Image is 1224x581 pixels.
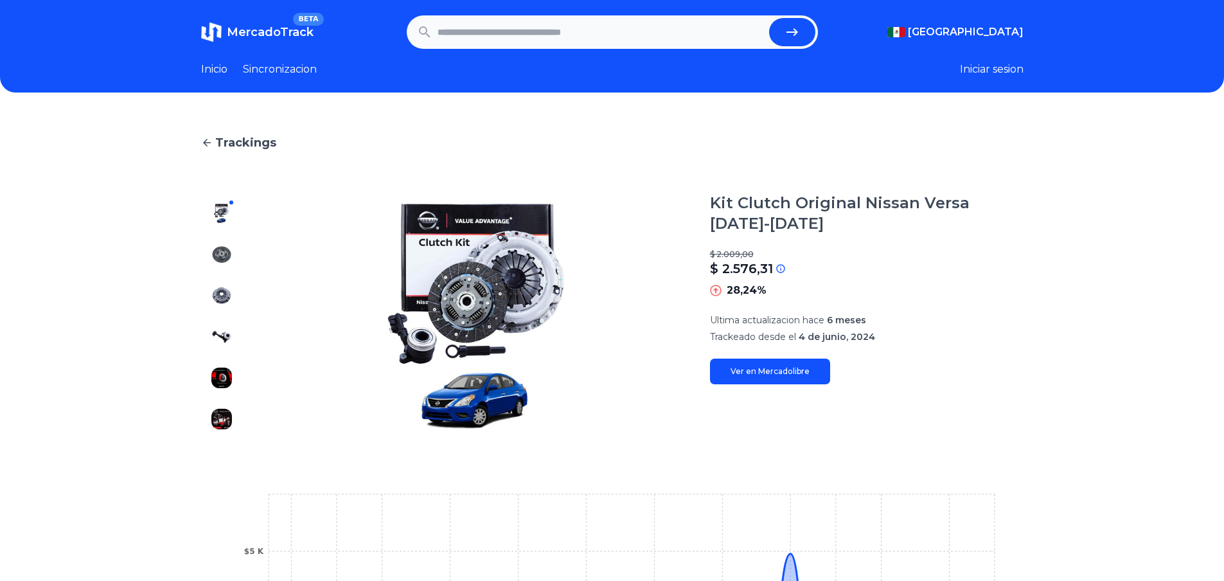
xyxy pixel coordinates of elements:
img: Kit Clutch Original Nissan Versa 2012-2019 [211,409,232,429]
span: [GEOGRAPHIC_DATA] [908,24,1024,40]
span: BETA [293,13,323,26]
a: Ver en Mercadolibre [710,359,830,384]
a: Trackings [201,134,1024,152]
img: Kit Clutch Original Nissan Versa 2012-2019 [211,285,232,306]
span: 4 de junio, 2024 [799,331,875,343]
img: Mexico [887,27,905,37]
p: $ 2.576,31 [710,260,773,278]
button: Iniciar sesion [960,62,1024,77]
a: Inicio [201,62,227,77]
span: Trackeado desde el [710,331,796,343]
button: [GEOGRAPHIC_DATA] [887,24,1024,40]
tspan: $5 K [244,547,263,556]
img: Kit Clutch Original Nissan Versa 2012-2019 [211,368,232,388]
span: Trackings [215,134,276,152]
img: Kit Clutch Original Nissan Versa 2012-2019 [268,193,684,440]
p: 28,24% [727,283,767,298]
span: Ultima actualizacion hace [710,314,824,326]
img: Kit Clutch Original Nissan Versa 2012-2019 [211,326,232,347]
a: MercadoTrackBETA [201,22,314,42]
img: Kit Clutch Original Nissan Versa 2012-2019 [211,244,232,265]
span: MercadoTrack [227,25,314,39]
h1: Kit Clutch Original Nissan Versa [DATE]-[DATE] [710,193,1024,234]
p: $ 2.009,00 [710,249,1024,260]
img: Kit Clutch Original Nissan Versa 2012-2019 [211,203,232,224]
span: 6 meses [827,314,866,326]
img: MercadoTrack [201,22,222,42]
a: Sincronizacion [243,62,317,77]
